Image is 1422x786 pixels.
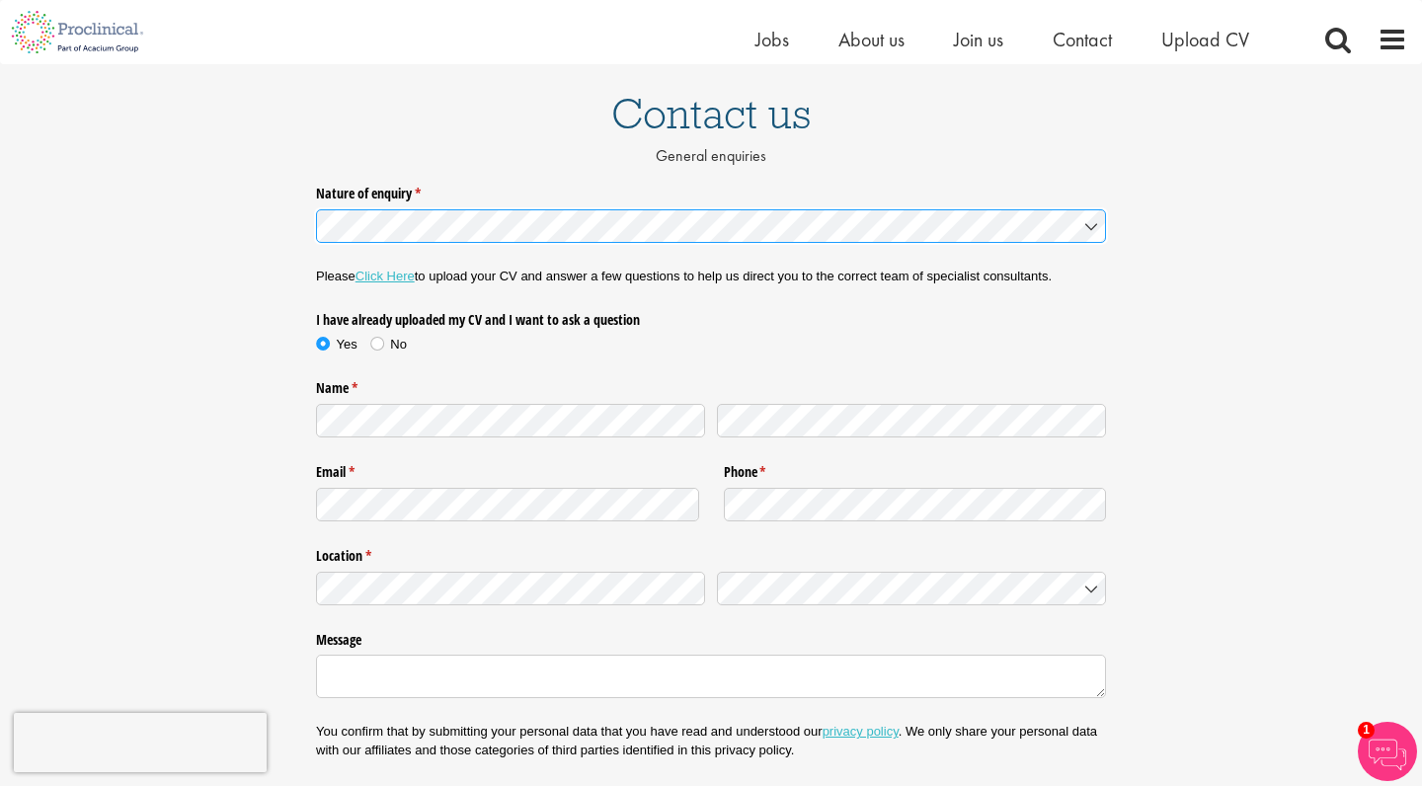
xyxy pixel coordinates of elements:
[724,456,1107,482] label: Phone
[390,337,407,352] span: No
[316,723,1106,758] p: You confirm that by submitting your personal data that you have read and understood our . We only...
[954,27,1003,52] a: Join us
[1358,722,1417,781] img: Chatbot
[717,404,1106,437] input: Last
[1358,722,1375,739] span: 1
[14,713,267,772] iframe: reCAPTCHA
[316,539,1106,565] legend: Location
[316,456,699,482] label: Email
[316,572,705,605] input: State / Province / Region
[316,177,1106,202] label: Nature of enquiry
[823,724,899,739] a: privacy policy
[1161,27,1249,52] a: Upload CV
[755,27,789,52] a: Jobs
[355,269,415,283] a: Click Here
[316,304,699,330] legend: I have already uploaded my CV and I want to ask a question
[316,372,1106,398] legend: Name
[337,337,357,352] span: Yes
[316,623,1106,649] label: Message
[1053,27,1112,52] a: Contact
[838,27,905,52] a: About us
[316,404,705,437] input: First
[316,268,1106,285] p: Please to upload your CV and answer a few questions to help us direct you to the correct team of ...
[717,572,1106,605] input: Country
